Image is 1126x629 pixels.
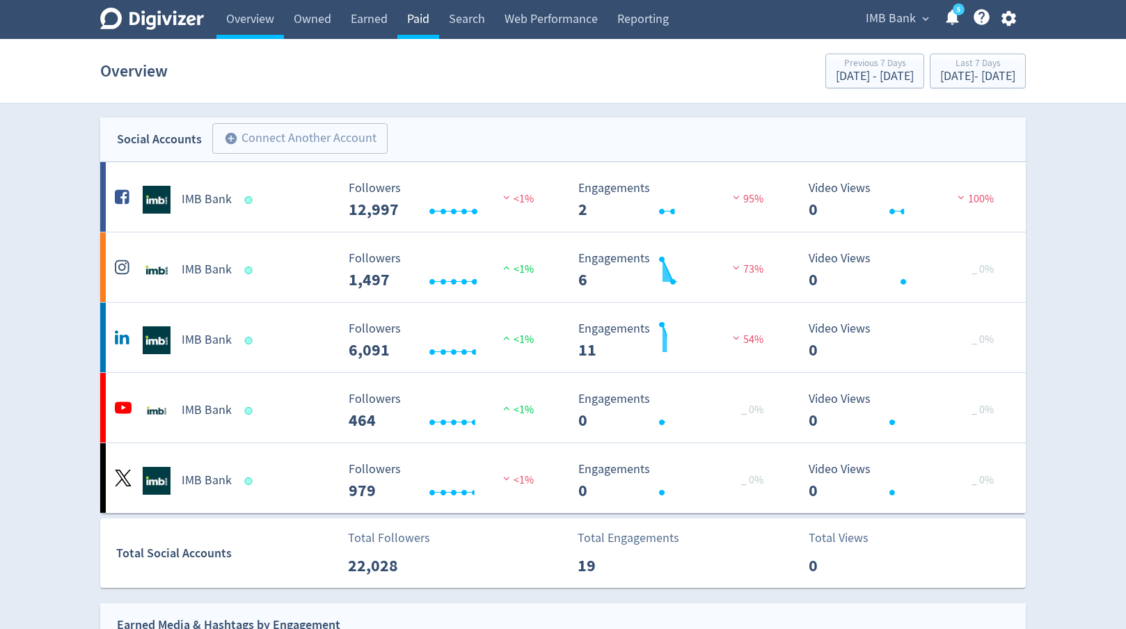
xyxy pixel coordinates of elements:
p: 0 [809,553,889,578]
span: Data last synced: 11 Aug 2025, 10:02am (AEST) [245,477,257,485]
span: <1% [500,192,534,206]
span: 100% [954,192,994,206]
span: 95% [729,192,763,206]
img: IMB Bank undefined [143,186,171,214]
p: Total Engagements [578,529,679,548]
svg: Followers --- [342,463,550,500]
svg: Followers --- [342,252,550,289]
svg: Followers --- [342,182,550,218]
svg: Followers --- [342,392,550,429]
img: positive-performance.svg [500,403,514,413]
p: Total Followers [348,529,430,548]
img: positive-performance.svg [500,262,514,273]
h5: IMB Bank [182,262,232,278]
span: IMB Bank [866,8,916,30]
a: IMB Bank undefinedIMB Bank Followers --- Followers 464 <1% Engagements 0 Engagements 0 _ 0% Video... [100,373,1026,443]
svg: Followers --- [342,322,550,359]
img: negative-performance.svg [954,192,968,202]
h5: IMB Bank [182,332,232,349]
button: Previous 7 Days[DATE] - [DATE] [825,54,924,88]
div: [DATE] - [DATE] [940,70,1015,83]
span: Data last synced: 11 Aug 2025, 3:02am (AEST) [245,337,257,344]
img: IMB Bank undefined [143,397,171,424]
div: Social Accounts [117,129,202,150]
span: _ 0% [972,403,994,417]
span: add_circle [224,132,238,145]
h5: IMB Bank [182,472,232,489]
span: _ 0% [972,333,994,347]
span: expand_more [919,13,932,25]
svg: Video Views 0 [802,252,1010,289]
h5: IMB Bank [182,191,232,208]
img: IMB Bank undefined [143,256,171,284]
button: Last 7 Days[DATE]- [DATE] [930,54,1026,88]
img: IMB Bank undefined [143,467,171,495]
a: IMB Bank undefinedIMB Bank Followers --- Followers 6,091 <1% Engagements 11 Engagements 11 54% Vi... [100,303,1026,372]
svg: Video Views 0 [802,322,1010,359]
span: Data last synced: 11 Aug 2025, 12:02am (AEST) [245,407,257,415]
text: 5 [957,5,960,15]
span: Data last synced: 11 Aug 2025, 4:02pm (AEST) [245,266,257,274]
svg: Video Views 0 [802,463,1010,500]
p: Total Views [809,529,889,548]
span: _ 0% [972,473,994,487]
h5: IMB Bank [182,402,232,419]
img: positive-performance.svg [500,333,514,343]
svg: Engagements 11 [571,322,780,359]
button: Connect Another Account [212,123,388,154]
img: negative-performance.svg [500,192,514,202]
span: 73% [729,262,763,276]
span: _ 0% [741,473,763,487]
svg: Engagements 6 [571,252,780,289]
div: Total Social Accounts [116,543,338,564]
a: IMB Bank undefinedIMB Bank Followers --- Followers 1,497 <1% Engagements 6 Engagements 6 73% Vide... [100,232,1026,302]
span: Data last synced: 11 Aug 2025, 6:01am (AEST) [245,196,257,204]
img: negative-performance.svg [729,262,743,273]
h1: Overview [100,49,168,93]
span: <1% [500,333,534,347]
svg: Engagements 0 [571,463,780,500]
button: IMB Bank [861,8,933,30]
span: <1% [500,403,534,417]
a: IMB Bank undefinedIMB Bank Followers --- Followers 979 <1% Engagements 0 Engagements 0 _ 0% Video... [100,443,1026,513]
div: Last 7 Days [940,58,1015,70]
p: 19 [578,553,658,578]
svg: Video Views 0 [802,392,1010,429]
span: <1% [500,262,534,276]
a: Connect Another Account [202,125,388,154]
svg: Engagements 0 [571,392,780,429]
div: [DATE] - [DATE] [836,70,914,83]
div: Previous 7 Days [836,58,914,70]
img: negative-performance.svg [500,473,514,484]
span: _ 0% [972,262,994,276]
span: _ 0% [741,403,763,417]
img: negative-performance.svg [729,333,743,343]
a: IMB Bank undefinedIMB Bank Followers --- Followers 12,997 <1% Engagements 2 Engagements 2 95% Vid... [100,162,1026,232]
p: 22,028 [348,553,428,578]
img: negative-performance.svg [729,192,743,202]
span: <1% [500,473,534,487]
a: 5 [953,3,965,15]
span: 54% [729,333,763,347]
svg: Video Views 0 [802,182,1010,218]
svg: Engagements 2 [571,182,780,218]
img: IMB Bank undefined [143,326,171,354]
